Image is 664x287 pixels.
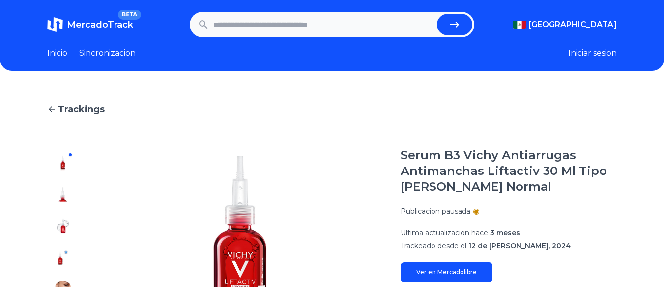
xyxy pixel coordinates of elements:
[47,17,133,32] a: MercadoTrackBETA
[47,17,63,32] img: MercadoTrack
[401,206,470,216] p: Publicacion pausada
[55,187,71,202] img: Serum B3 Vichy Antiarrugas Antimanchas Liftactiv 30 Ml Tipo de piel Normal
[79,47,136,59] a: Sincronizacion
[47,47,67,59] a: Inicio
[67,19,133,30] span: MercadoTrack
[528,19,617,30] span: [GEOGRAPHIC_DATA]
[401,229,488,237] span: Ultima actualizacion hace
[55,250,71,265] img: Serum B3 Vichy Antiarrugas Antimanchas Liftactiv 30 Ml Tipo de piel Normal
[468,241,571,250] span: 12 de [PERSON_NAME], 2024
[401,262,492,282] a: Ver en Mercadolibre
[58,102,105,116] span: Trackings
[55,155,71,171] img: Serum B3 Vichy Antiarrugas Antimanchas Liftactiv 30 Ml Tipo de piel Normal
[401,147,617,195] h1: Serum B3 Vichy Antiarrugas Antimanchas Liftactiv 30 Ml Tipo [PERSON_NAME] Normal
[568,47,617,59] button: Iniciar sesion
[47,102,617,116] a: Trackings
[401,241,466,250] span: Trackeado desde el
[513,19,617,30] button: [GEOGRAPHIC_DATA]
[118,10,141,20] span: BETA
[55,218,71,234] img: Serum B3 Vichy Antiarrugas Antimanchas Liftactiv 30 Ml Tipo de piel Normal
[490,229,520,237] span: 3 meses
[513,21,526,29] img: Mexico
